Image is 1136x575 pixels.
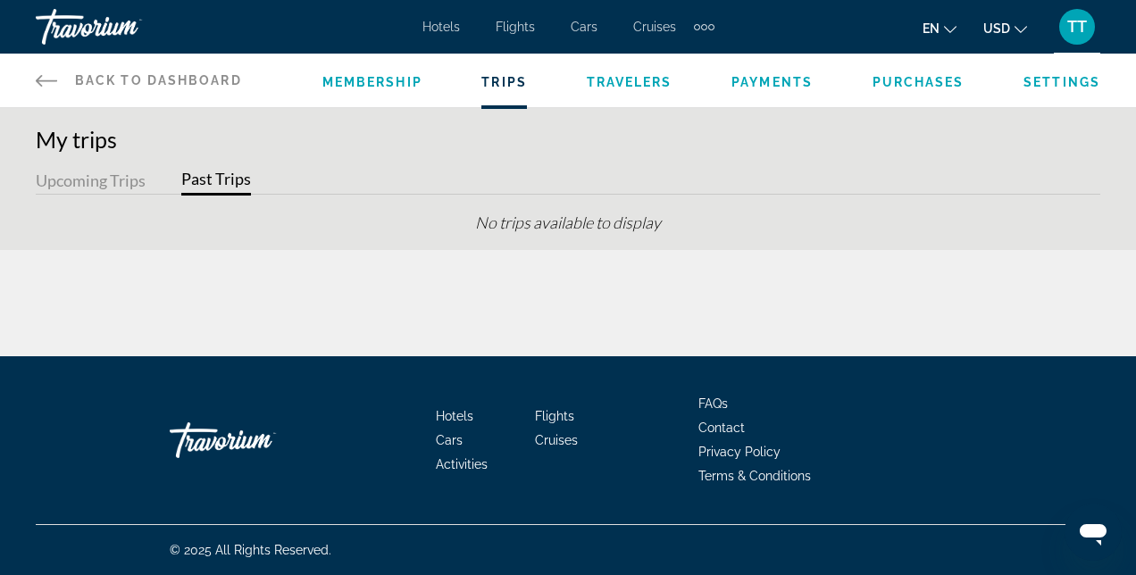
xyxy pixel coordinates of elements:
[698,396,728,411] a: FAQs
[698,421,745,435] a: Contact
[36,168,146,196] button: Upcoming Trips
[36,4,214,50] a: Travorium
[923,15,956,41] button: Change language
[923,21,940,36] span: en
[481,75,527,89] a: Trips
[436,457,488,471] a: Activities
[587,75,672,89] a: Travelers
[1054,8,1100,46] button: User Menu
[1065,504,1122,561] iframe: Button to launch messaging window
[535,409,574,423] a: Flights
[436,409,473,423] a: Hotels
[170,413,348,467] a: Travorium
[496,20,535,34] a: Flights
[36,126,1100,153] h1: My trips
[873,75,965,89] a: Purchases
[633,20,676,34] a: Cruises
[1067,18,1087,36] span: TT
[731,75,813,89] a: Payments
[181,168,251,196] button: Past Trips
[75,73,242,87] span: Back to Dashboard
[436,433,463,447] a: Cars
[170,543,331,557] span: © 2025 All Rights Reserved.
[571,20,597,34] a: Cars
[422,20,460,34] a: Hotels
[535,433,578,447] a: Cruises
[694,12,714,41] button: Extra navigation items
[983,21,1010,36] span: USD
[1023,75,1100,89] a: Settings
[983,15,1027,41] button: Change currency
[36,212,1100,250] div: No trips available to display
[322,75,422,89] a: Membership
[698,469,811,483] a: Terms & Conditions
[36,54,242,107] a: Back to Dashboard
[698,445,781,459] a: Privacy Policy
